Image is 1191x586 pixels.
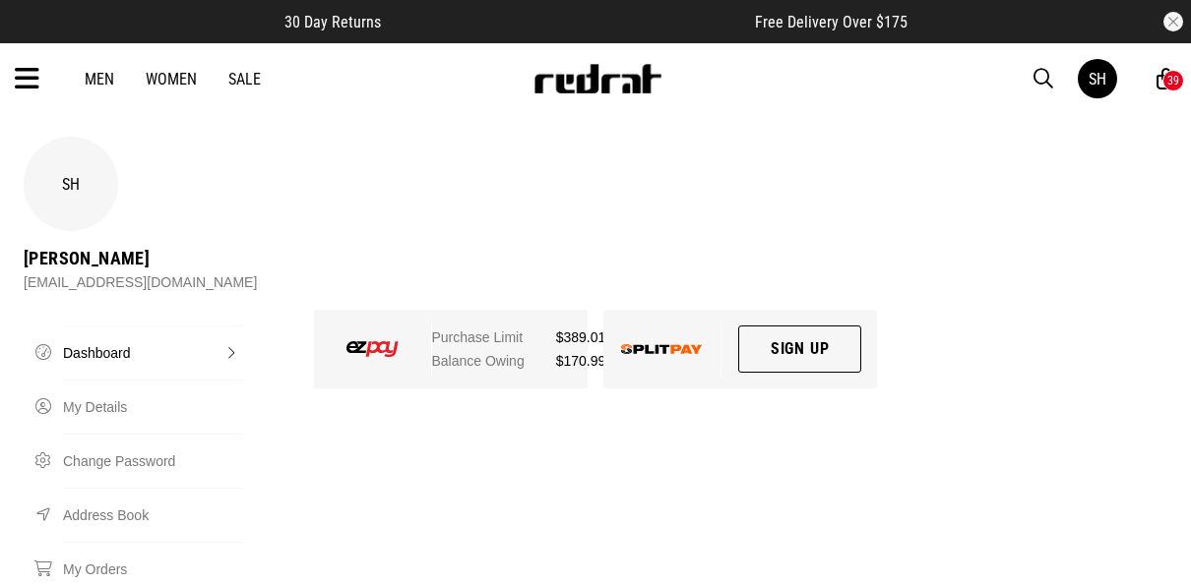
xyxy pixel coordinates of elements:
a: Sale [228,70,261,88]
img: splitpay [621,344,703,354]
div: Balance Owing [432,349,606,373]
a: Change Password [63,434,243,488]
div: 39 [1167,74,1179,88]
span: $389.01 [556,325,606,349]
img: ezpay [346,341,399,357]
a: Sign Up [738,325,862,373]
div: [EMAIL_ADDRESS][DOMAIN_NAME] [24,270,257,294]
a: Address Book [63,488,243,542]
a: 39 [1157,69,1175,89]
a: Women [146,70,197,88]
span: Free Delivery Over $175 [755,13,908,31]
div: SH [24,137,118,231]
div: [PERSON_NAME] [24,247,257,270]
img: Redrat logo [533,64,662,93]
iframe: Customer reviews powered by Trustpilot [420,12,716,31]
span: 30 Day Returns [284,13,381,31]
span: $170.99 [556,349,606,373]
a: My Details [63,380,243,434]
div: SH [1089,70,1106,88]
a: Men [85,70,114,88]
a: Dashboard [63,325,243,380]
div: Purchase Limit [432,325,606,349]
